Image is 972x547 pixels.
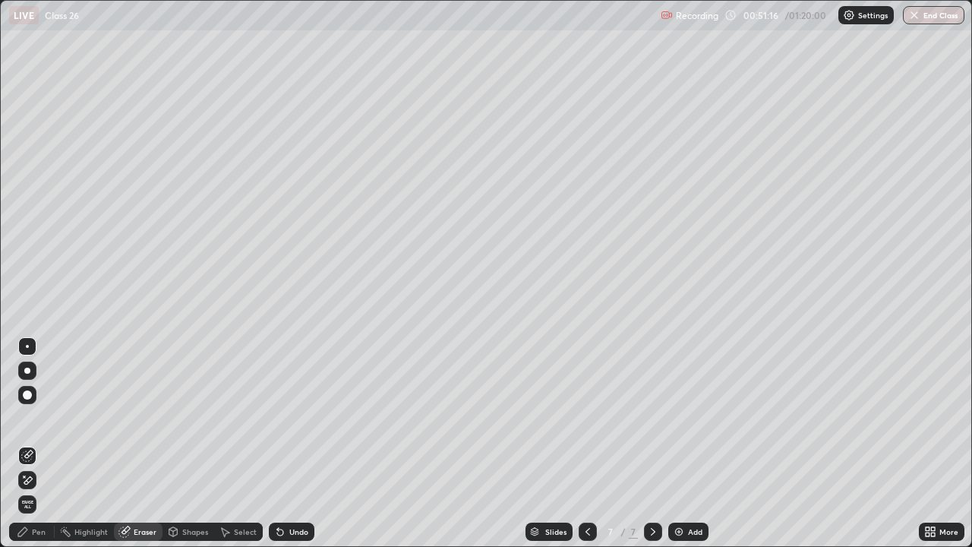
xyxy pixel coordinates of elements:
div: Pen [32,528,46,536]
button: End Class [903,6,964,24]
div: Shapes [182,528,208,536]
img: end-class-cross [908,9,920,21]
p: Class 26 [45,9,79,21]
p: Recording [676,10,718,21]
div: / [621,527,626,536]
img: class-settings-icons [843,9,855,21]
div: Eraser [134,528,156,536]
div: 7 [603,527,618,536]
div: 7 [629,525,638,539]
div: Highlight [74,528,108,536]
div: Undo [289,528,308,536]
img: recording.375f2c34.svg [661,9,673,21]
div: Add [688,528,702,536]
img: add-slide-button [673,526,685,538]
div: Slides [545,528,566,536]
p: LIVE [14,9,34,21]
span: Erase all [19,500,36,509]
div: More [939,528,958,536]
div: Select [234,528,257,536]
p: Settings [858,11,888,19]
